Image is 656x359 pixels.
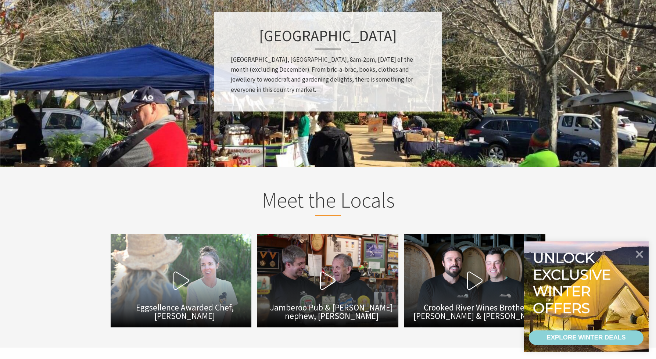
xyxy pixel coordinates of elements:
[412,303,545,320] span: Crooked River Wines Brothers, [PERSON_NAME] & [PERSON_NAME]
[184,187,472,216] h2: Meet the Locals
[118,303,252,320] span: Eggsellence Awarded Chef, [PERSON_NAME]
[546,330,625,345] div: EXPLORE WINTER DEALS
[529,330,644,345] a: EXPLORE WINTER DEALS
[258,234,399,327] button: Jamberoo Pub & [PERSON_NAME] nephew, [PERSON_NAME]
[265,303,399,320] span: Jamberoo Pub & [PERSON_NAME] nephew, [PERSON_NAME]
[111,234,252,327] button: Eggsellence Awarded Chef, [PERSON_NAME]
[231,55,426,95] p: [GEOGRAPHIC_DATA], [GEOGRAPHIC_DATA], 8am-2pm, [DATE] of the month (excluding December). From bri...
[533,249,614,316] div: Unlock exclusive winter offers
[404,234,545,327] button: Crooked River Wines Brothers, [PERSON_NAME] & [PERSON_NAME]
[231,26,426,49] h3: [GEOGRAPHIC_DATA]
